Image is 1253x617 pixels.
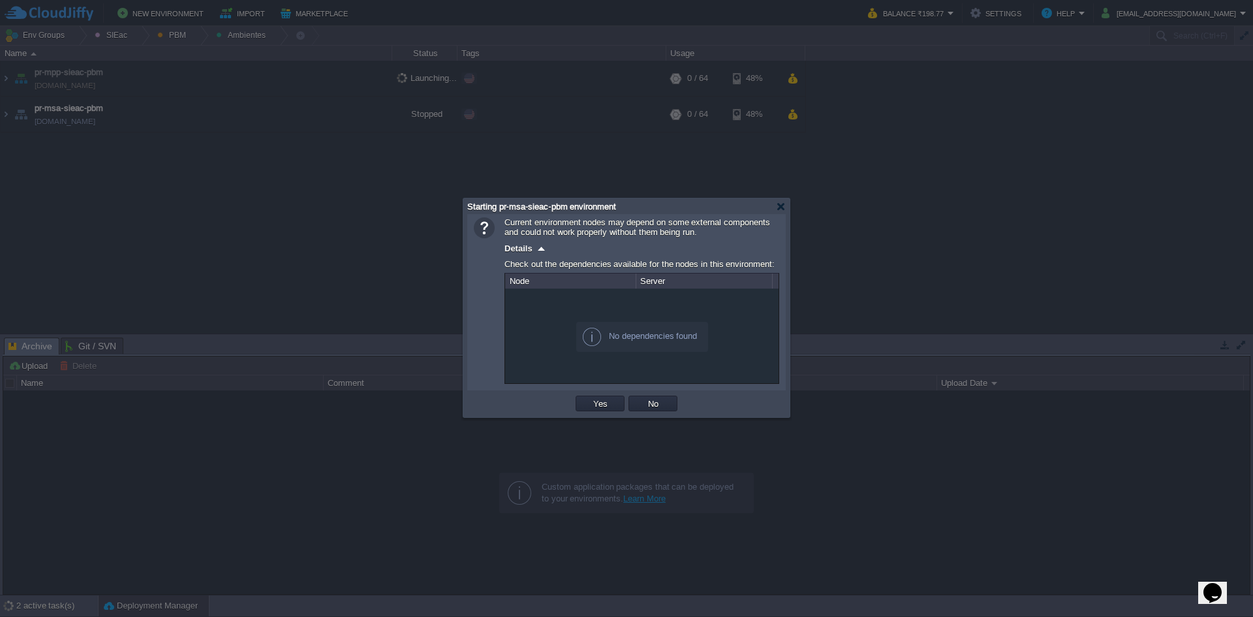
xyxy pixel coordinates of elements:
iframe: chat widget [1198,565,1240,604]
span: Details [504,244,533,253]
button: No [644,398,662,409]
div: Check out the dependencies available for the nodes in this environment: [504,256,779,273]
span: Current environment nodes may depend on some external components and could not work properly with... [504,217,770,237]
span: Starting pr-msa-sieac-pbm environment [467,202,616,212]
div: Server [637,274,772,289]
div: No dependencies found [576,322,708,352]
button: Yes [589,398,611,409]
div: Node [506,274,636,289]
